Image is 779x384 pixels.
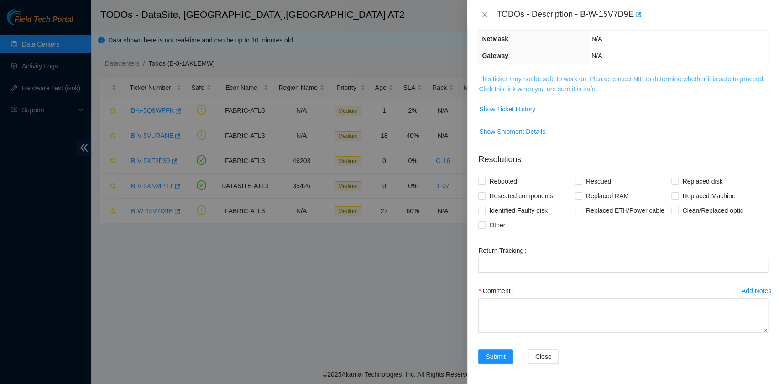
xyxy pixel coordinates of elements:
span: close [481,11,488,18]
button: Submit [478,349,513,364]
span: Close [535,352,552,362]
textarea: Comment [478,298,768,333]
span: N/A [591,52,602,59]
div: TODOs - Description - B-W-15V7D9E [497,7,768,22]
span: Identified Faulty disk [486,203,551,218]
span: Gateway [482,52,508,59]
p: Resolutions [478,146,768,166]
button: Close [478,11,491,19]
button: Close [528,349,559,364]
button: Show Shipment Details [479,124,546,139]
span: Rescued [582,174,615,189]
span: Clean/Replaced optic [679,203,747,218]
span: Other [486,218,509,232]
label: Comment [478,284,517,298]
a: This ticket may not be safe to work on. Please contact NIE to determine whether it is safe to pro... [479,75,764,93]
span: Rebooted [486,174,521,189]
span: NetMask [482,35,508,42]
span: Show Shipment Details [479,126,545,137]
div: Add Notes [742,288,771,294]
button: Show Ticket History [479,102,536,116]
button: Add Notes [741,284,772,298]
span: Reseated components [486,189,557,203]
span: Replaced Machine [679,189,739,203]
span: Show Ticket History [479,104,535,114]
input: Return Tracking [478,258,768,273]
span: Submit [486,352,506,362]
span: Replaced disk [679,174,726,189]
span: N/A [591,35,602,42]
span: Replaced ETH/Power cable [582,203,668,218]
label: Return Tracking [478,243,530,258]
span: Replaced RAM [582,189,633,203]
